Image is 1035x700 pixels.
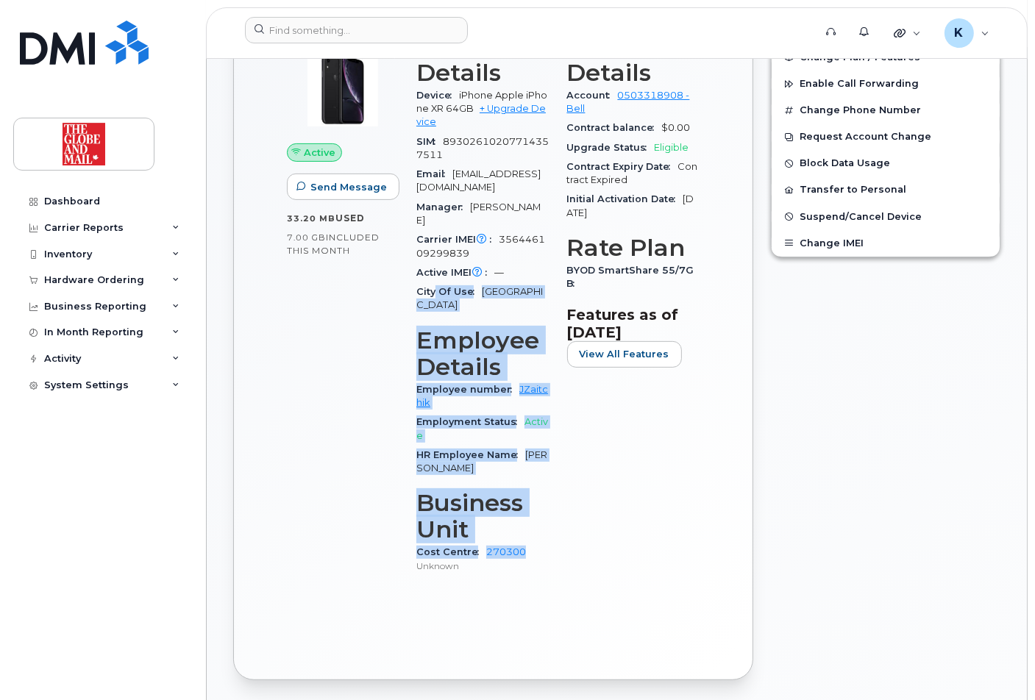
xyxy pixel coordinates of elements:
[567,33,700,86] h3: Carrier Details
[567,142,655,153] span: Upgrade Status
[567,90,690,114] a: 0503318908 - Bell
[416,267,494,278] span: Active IMEI
[416,384,519,395] span: Employee number
[567,90,618,101] span: Account
[772,124,1000,150] button: Request Account Change
[567,235,700,261] h3: Rate Plan
[416,490,549,543] h3: Business Unit
[567,265,694,289] span: BYOD SmartShare 55/7GB
[486,546,526,557] a: 270300
[494,267,504,278] span: —
[655,142,689,153] span: Eligible
[772,230,1000,257] button: Change IMEI
[416,168,452,179] span: Email
[934,18,1000,48] div: Keith
[772,97,1000,124] button: Change Phone Number
[416,560,549,572] p: Unknown
[883,18,931,48] div: Quicklinks
[416,33,549,86] h3: Device Details
[416,136,549,160] span: 89302610207714357511
[299,40,387,129] img: image20231002-3703462-1qb80zy.jpeg
[567,122,662,133] span: Contract balance
[416,449,525,460] span: HR Employee Name
[567,161,678,172] span: Contract Expiry Date
[310,180,387,194] span: Send Message
[335,213,365,224] span: used
[416,327,549,380] h3: Employee Details
[416,384,548,408] a: JZaitchik
[800,211,922,222] span: Suspend/Cancel Device
[567,193,694,218] span: [DATE]
[416,103,546,127] a: + Upgrade Device
[416,168,541,193] span: [EMAIL_ADDRESS][DOMAIN_NAME]
[567,306,700,341] h3: Features as of [DATE]
[287,213,335,224] span: 33.20 MB
[416,201,470,213] span: Manager
[662,122,691,133] span: $0.00
[287,232,326,243] span: 7.00 GB
[416,201,541,226] span: [PERSON_NAME]
[567,193,683,204] span: Initial Activation Date
[416,546,486,557] span: Cost Centre
[416,234,545,258] span: 356446109299839
[567,341,682,368] button: View All Features
[772,176,1000,203] button: Transfer to Personal
[245,17,468,43] input: Find something...
[955,24,964,42] span: K
[772,71,1000,97] button: Enable Call Forwarding
[416,234,499,245] span: Carrier IMEI
[416,90,547,114] span: iPhone Apple iPhone XR 64GB
[772,150,1000,176] button: Block Data Usage
[287,232,380,256] span: included this month
[416,416,548,440] span: Active
[287,174,399,200] button: Send Message
[416,416,524,427] span: Employment Status
[304,146,335,160] span: Active
[772,204,1000,230] button: Suspend/Cancel Device
[800,79,919,90] span: Enable Call Forwarding
[416,90,459,101] span: Device
[416,286,482,297] span: City Of Use
[416,136,443,147] span: SIM
[580,347,669,361] span: View All Features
